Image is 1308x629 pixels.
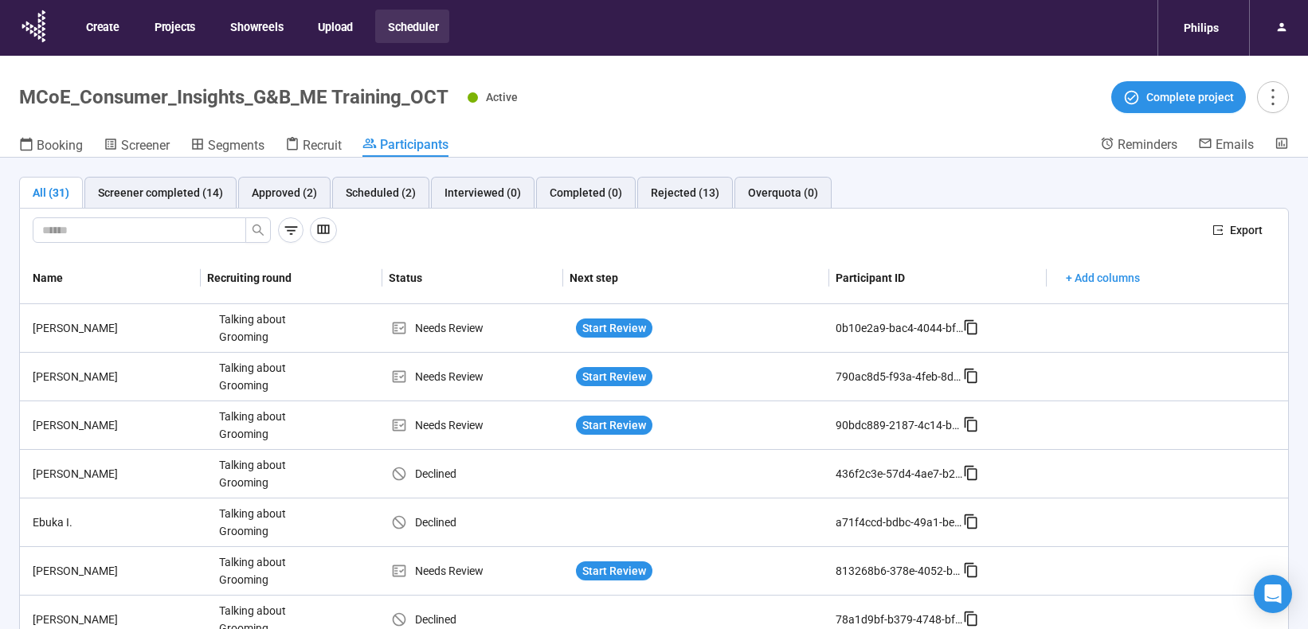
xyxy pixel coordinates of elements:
[391,514,570,531] div: Declined
[33,184,69,201] div: All (31)
[19,136,83,157] a: Booking
[26,562,213,580] div: [PERSON_NAME]
[190,136,264,157] a: Segments
[1262,86,1283,107] span: more
[303,138,342,153] span: Recruit
[836,465,963,482] div: 436f2c3e-57d4-4ae7-b265-2e443ee2beae
[26,465,213,482] div: [PERSON_NAME]
[1118,137,1177,152] span: Reminders
[380,137,448,152] span: Participants
[550,184,622,201] div: Completed (0)
[391,465,570,482] div: Declined
[582,368,646,385] span: Start Review
[346,184,416,201] div: Scheduled (2)
[252,184,317,201] div: Approved (2)
[213,450,332,498] div: Talking about Grooming
[26,416,213,434] div: [PERSON_NAME]
[836,319,963,337] div: 0b10e2a9-bac4-4044-bfb3-565de494c847
[1053,265,1153,291] button: + Add columns
[1174,13,1228,43] div: Philips
[1200,217,1275,243] button: exportExport
[444,184,521,201] div: Interviewed (0)
[20,252,201,304] th: Name
[486,91,518,104] span: Active
[1146,88,1234,106] span: Complete project
[576,561,652,580] button: Start Review
[213,498,332,546] div: Talking about Grooming
[213,353,332,400] div: Talking about Grooming
[121,138,170,153] span: Screener
[836,611,963,628] div: 78a1d9bf-b379-4748-bf78-708169500de9
[391,416,570,434] div: Needs Review
[305,10,364,43] button: Upload
[208,138,264,153] span: Segments
[285,136,342,157] a: Recruit
[98,184,223,201] div: Screener completed (14)
[836,514,963,531] div: a71f4ccd-bdbc-49a1-beb7-cd60d0099a25
[1230,221,1263,239] span: Export
[213,547,332,595] div: Talking about Grooming
[1066,269,1140,287] span: + Add columns
[1254,575,1292,613] div: Open Intercom Messenger
[213,401,332,449] div: Talking about Grooming
[26,319,213,337] div: [PERSON_NAME]
[582,319,646,337] span: Start Review
[576,416,652,435] button: Start Review
[391,562,570,580] div: Needs Review
[1216,137,1254,152] span: Emails
[37,138,83,153] span: Booking
[829,252,1047,304] th: Participant ID
[582,562,646,580] span: Start Review
[201,252,382,304] th: Recruiting round
[375,10,449,43] button: Scheduler
[1257,81,1289,113] button: more
[576,318,652,338] button: Start Review
[142,10,206,43] button: Projects
[382,252,563,304] th: Status
[245,217,271,243] button: search
[1198,136,1254,155] a: Emails
[217,10,294,43] button: Showreels
[391,319,570,337] div: Needs Review
[252,224,264,236] span: search
[563,252,829,304] th: Next step
[1100,136,1177,155] a: Reminders
[836,368,963,385] div: 790ac8d5-f93a-4feb-8d69-2ee2c8a35f74
[748,184,818,201] div: Overquota (0)
[362,136,448,157] a: Participants
[1212,225,1224,236] span: export
[576,367,652,386] button: Start Review
[26,368,213,385] div: [PERSON_NAME]
[19,86,448,108] h1: MCoE_Consumer_Insights_G&B_ME Training_OCT
[836,416,963,434] div: 90bdc889-2187-4c14-b13e-878c556c3e1a
[1111,81,1246,113] button: Complete project
[651,184,719,201] div: Rejected (13)
[26,514,213,531] div: Ebuka I.
[73,10,131,43] button: Create
[213,304,332,352] div: Talking about Grooming
[391,611,570,628] div: Declined
[104,136,170,157] a: Screener
[391,368,570,385] div: Needs Review
[582,416,646,434] span: Start Review
[836,562,963,580] div: 813268b6-378e-4052-bd0c-084bb29941cd
[26,611,213,628] div: [PERSON_NAME]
